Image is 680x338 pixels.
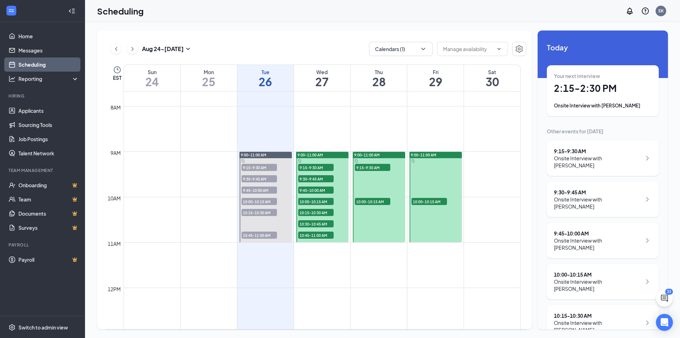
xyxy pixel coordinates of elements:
div: Onsite Interview with [PERSON_NAME] [554,278,641,292]
svg: SmallChevronDown [184,45,192,53]
svg: WorkstreamLogo [8,7,15,14]
svg: ChevronRight [643,236,652,245]
a: August 26, 2025 [237,65,294,91]
div: Onsite Interview with [PERSON_NAME] [554,237,641,251]
span: 9:30-9:45 AM [242,175,277,182]
div: 8am [109,104,122,111]
div: Onsite Interview with [PERSON_NAME] [554,102,652,109]
svg: ChevronRight [643,277,652,286]
div: Reporting [18,75,79,82]
svg: Sync [298,159,301,163]
a: August 30, 2025 [464,65,520,91]
div: 9am [109,149,122,157]
svg: QuestionInfo [641,7,650,15]
div: Sun [124,68,180,76]
h1: 2:15 - 2:30 PM [554,82,652,94]
a: Job Postings [18,132,79,146]
h1: 30 [464,76,520,88]
button: Calendars (1)ChevronDown [369,42,433,56]
a: August 28, 2025 [351,65,407,91]
svg: Sync [355,159,358,163]
a: Talent Network [18,146,79,160]
span: Today [547,42,659,53]
svg: ChevronLeft [113,45,120,53]
button: ChatActive [656,290,673,307]
button: ChevronLeft [111,44,121,54]
div: 9:30 - 9:45 AM [554,189,641,196]
span: 9:15-9:30 AM [242,164,277,171]
a: Home [18,29,79,43]
div: 10:00 - 10:15 AM [554,271,641,278]
span: 10:45-11:00 AM [298,232,334,239]
div: 10am [106,194,122,202]
svg: Clock [113,66,121,74]
h1: 27 [294,76,350,88]
h1: Scheduling [97,5,144,17]
svg: Notifications [625,7,634,15]
span: 10:15-10:30 AM [242,209,277,216]
div: Wed [294,68,350,76]
div: 33 [665,289,673,295]
div: Other events for [DATE] [547,128,659,135]
a: Sourcing Tools [18,118,79,132]
span: 10:30-10:45 AM [298,220,334,227]
span: 10:15-10:30 AM [298,209,334,216]
button: ChevronRight [127,44,138,54]
a: August 29, 2025 [407,65,464,91]
a: OnboardingCrown [18,178,79,192]
a: August 25, 2025 [181,65,237,91]
button: Settings [512,42,526,56]
h1: 24 [124,76,180,88]
a: Scheduling [18,57,79,72]
input: Manage availability [443,45,493,53]
svg: Collapse [68,7,75,15]
a: TeamCrown [18,192,79,206]
div: 9:45 - 10:00 AM [554,230,641,237]
div: Tue [237,68,294,76]
span: 10:00-10:15 AM [412,198,447,205]
div: 11am [106,240,122,248]
span: 9:15-9:30 AM [298,164,334,171]
div: Fri [407,68,464,76]
div: Thu [351,68,407,76]
a: SurveysCrown [18,221,79,235]
a: August 27, 2025 [294,65,350,91]
div: Team Management [8,167,78,173]
h1: 28 [351,76,407,88]
div: Onsite Interview with [PERSON_NAME] [554,155,641,169]
h1: 26 [237,76,294,88]
span: 9:30-9:45 AM [298,175,334,182]
span: 9:15-9:30 AM [355,164,390,171]
span: 10:00-10:15 AM [355,198,390,205]
svg: Settings [8,324,16,331]
a: DocumentsCrown [18,206,79,221]
span: 10:45-11:00 AM [242,232,277,239]
h1: 25 [181,76,237,88]
svg: ChevronRight [129,45,136,53]
div: Payroll [8,242,78,248]
svg: Sync [241,159,245,163]
div: Your next interview [554,72,652,79]
svg: Analysis [8,75,16,82]
svg: Sync [411,159,415,163]
span: 10:00-10:15 AM [242,198,277,205]
div: Sat [464,68,520,76]
span: 9:00-11:00 AM [354,153,380,157]
svg: ChevronRight [643,154,652,162]
svg: ChevronRight [643,195,652,204]
div: EK [658,8,664,14]
svg: ChevronRight [643,318,652,327]
h1: 29 [407,76,464,88]
h3: Aug 24 - [DATE] [142,45,184,53]
div: 10:15 - 10:30 AM [554,312,641,319]
span: 9:00-11:00 AM [297,153,323,157]
a: PayrollCrown [18,253,79,267]
div: Onsite Interview with [PERSON_NAME] [554,319,641,333]
div: 9:15 - 9:30 AM [554,148,641,155]
div: Mon [181,68,237,76]
div: Hiring [8,93,78,99]
span: 9:45-10:00 AM [298,187,334,194]
svg: Settings [515,45,523,53]
div: Onsite Interview with [PERSON_NAME] [554,196,641,210]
